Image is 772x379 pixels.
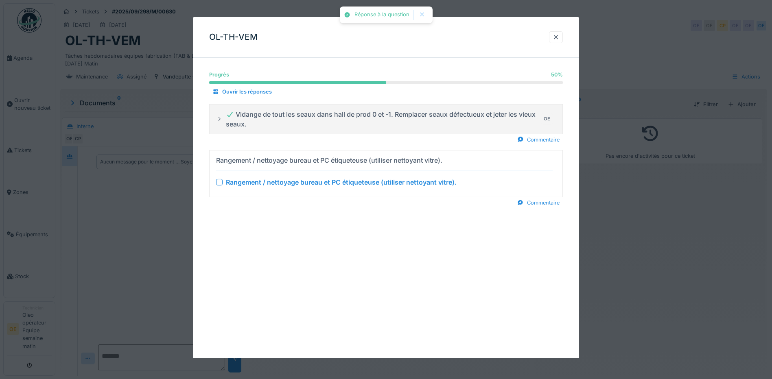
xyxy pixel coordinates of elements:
div: Vidange de tout les seaux dans hall de prod 0 et -1. Remplacer seaux défectueux et jeter les vieu... [226,109,538,129]
div: Rangement / nettoyage bureau et PC étiqueteuse (utiliser nettoyant vitre). [226,177,457,187]
div: Réponse à la question [354,11,409,18]
summary: Rangement / nettoyage bureau et PC étiqueteuse (utiliser nettoyant vitre). Rangement / nettoyage ... [213,154,559,194]
div: Ouvrir les réponses [209,86,275,97]
div: Commentaire [514,197,563,208]
progress: 50 % [209,81,563,84]
summary: Vidange de tout les seaux dans hall de prod 0 et -1. Remplacer seaux défectueux et jeter les vieu... [213,108,559,131]
h3: OL-TH-VEM [209,32,258,42]
div: Commentaire [514,134,563,145]
div: 50 % [551,71,563,78]
div: Progrès [209,71,229,78]
div: OE [541,113,553,125]
div: Rangement / nettoyage bureau et PC étiqueteuse (utiliser nettoyant vitre). [216,155,442,165]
